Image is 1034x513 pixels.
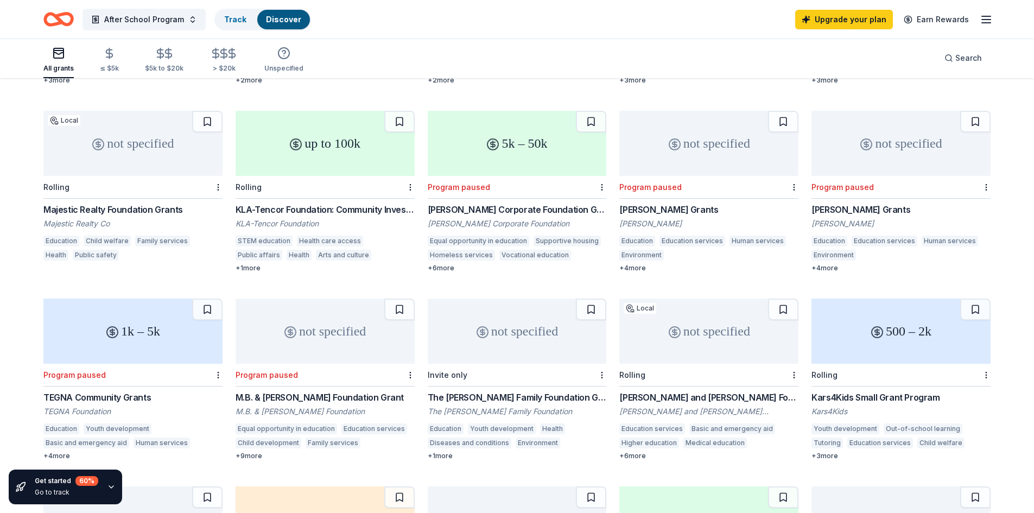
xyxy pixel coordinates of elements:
div: [PERSON_NAME] [811,218,991,229]
div: Basic and emergency aid [43,438,129,448]
div: ≤ $5k [100,64,119,73]
div: TEGNA Community Grants [43,391,223,404]
div: Basic and emergency aid [689,423,775,434]
div: Equal opportunity in education [236,423,337,434]
div: + 4 more [619,264,798,273]
div: Program paused [43,370,106,379]
a: not specifiedInvite onlyThe [PERSON_NAME] Family Foundation GrantThe [PERSON_NAME] Family Foundat... [428,299,607,460]
div: + 2 more [236,76,415,85]
div: + 3 more [811,76,991,85]
div: Child welfare [917,438,965,448]
div: not specified [811,111,991,176]
button: $5k to $20k [145,43,183,78]
div: not specified [619,299,798,364]
div: Health [43,250,68,261]
div: not specified [43,111,223,176]
div: + 3 more [811,452,991,460]
div: + 4 more [43,452,223,460]
div: Education [619,236,655,246]
div: M.B. & [PERSON_NAME] Foundation [236,406,415,417]
a: Upgrade your plan [795,10,893,29]
div: 1k – 5k [43,299,223,364]
div: + 1 more [428,452,607,460]
div: + 1 more [236,264,415,273]
div: The [PERSON_NAME] Family Foundation Grant [428,391,607,404]
div: Equal opportunity in education [428,236,529,246]
div: Go to track [35,488,98,497]
a: Discover [266,15,301,24]
div: Family services [135,236,190,246]
div: STEM education [236,236,293,246]
button: Unspecified [264,42,303,78]
div: [PERSON_NAME] [619,218,798,229]
div: + 6 more [428,264,607,273]
a: not specifiedProgram paused[PERSON_NAME] Grants[PERSON_NAME]EducationEducation servicesHuman serv... [811,111,991,273]
div: Human services [134,438,190,448]
div: [PERSON_NAME] Corporate Foundation [428,218,607,229]
div: Environment [516,438,560,448]
div: Family services [306,438,360,448]
div: M.B. & [PERSON_NAME] Foundation Grant [236,391,415,404]
div: $5k to $20k [145,64,183,73]
a: Home [43,7,74,32]
div: Health care access [297,236,363,246]
div: Health [287,250,312,261]
div: Vocational education [499,250,571,261]
div: Education [428,423,464,434]
div: [PERSON_NAME] and [PERSON_NAME] Foundation [619,406,798,417]
button: ≤ $5k [100,43,119,78]
div: Rolling [811,370,838,379]
div: Education services [659,236,725,246]
div: Child development [236,438,301,448]
a: Earn Rewards [897,10,975,29]
div: TEGNA Foundation [43,406,223,417]
div: Higher education [619,438,679,448]
div: Education services [341,423,407,434]
div: Get started [35,476,98,486]
div: + 2 more [428,76,607,85]
div: [PERSON_NAME] Grants [619,203,798,216]
div: The [PERSON_NAME] Family Foundation [428,406,607,417]
div: Youth development [84,423,151,434]
div: Homeless services [428,250,495,261]
div: Education [43,236,79,246]
a: not specifiedProgram pausedM.B. & [PERSON_NAME] Foundation GrantM.B. & [PERSON_NAME] FoundationEq... [236,299,415,460]
div: Environment [811,250,856,261]
div: Rolling [43,182,69,192]
a: up to 100kRollingKLA-Tencor Foundation: Community Investment FundKLA-Tencor FoundationSTEM educat... [236,111,415,273]
div: [PERSON_NAME] Corporate Foundation Grants [428,203,607,216]
div: Out-of-school learning [884,423,962,434]
button: TrackDiscover [214,9,311,30]
div: Child welfare [84,236,131,246]
div: Program paused [811,182,874,192]
div: Unspecified [264,64,303,73]
div: Tutoring [811,438,843,448]
div: Education services [847,438,913,448]
div: Environment [619,250,664,261]
div: 500 – 2k [811,299,991,364]
div: KLA-Tencor Foundation [236,218,415,229]
div: Education [43,423,79,434]
div: Diseases and conditions [428,438,511,448]
div: Public affairs [236,250,282,261]
div: Medical education [683,438,747,448]
div: Education [811,236,847,246]
div: Kars4Kids Small Grant Program [811,391,991,404]
div: Program paused [428,182,490,192]
div: Rolling [619,370,645,379]
span: After School Program [104,13,184,26]
div: [PERSON_NAME] Grants [811,203,991,216]
div: + 9 more [236,452,415,460]
a: 1k – 5kProgram pausedTEGNA Community GrantsTEGNA FoundationEducationYouth developmentBasic and em... [43,299,223,460]
div: Program paused [236,370,298,379]
div: Human services [922,236,978,246]
div: Public safety [73,250,119,261]
div: not specified [428,299,607,364]
div: Program paused [619,182,682,192]
a: not specifiedProgram paused[PERSON_NAME] Grants[PERSON_NAME]EducationEducation servicesHuman serv... [619,111,798,273]
div: 5k – 50k [428,111,607,176]
div: Kars4Kids [811,406,991,417]
div: not specified [236,299,415,364]
div: Health [540,423,565,434]
div: Supportive housing [534,236,601,246]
